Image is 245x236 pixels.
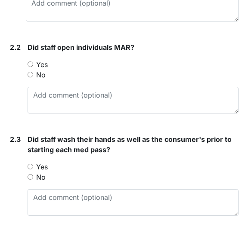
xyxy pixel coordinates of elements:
[28,61,33,67] input: Yes
[36,70,46,80] label: No
[36,172,46,182] label: No
[36,162,48,172] label: Yes
[10,42,21,52] label: 2.2
[28,43,134,52] span: Did staff open individuals MAR?
[10,134,21,144] label: 2.3
[28,72,33,77] input: No
[36,59,48,70] label: Yes
[28,135,232,154] span: Did staff wash their hands as well as the consumer's prior to starting each med pass?
[28,174,33,180] input: No
[28,164,33,169] input: Yes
